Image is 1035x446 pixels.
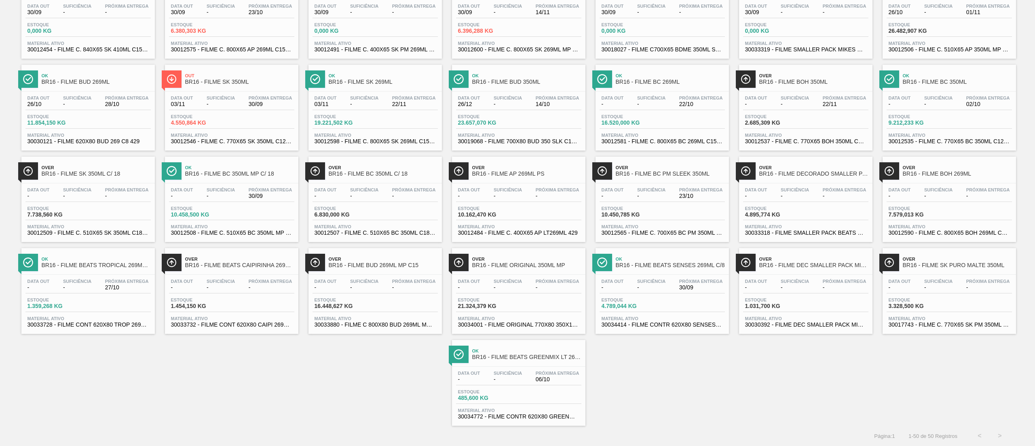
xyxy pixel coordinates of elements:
span: Data out [171,96,193,100]
span: - [781,101,809,107]
a: ÍconeOkBR16 - FILME BEATS SENSES 269ML C/8Data out-Suficiência-Próxima Entrega30/09Estoque4.789,0... [589,242,733,334]
span: - [536,193,579,199]
span: 0,000 KG [602,28,658,34]
span: Estoque [745,114,802,119]
span: - [823,9,866,15]
span: Material ativo [745,133,866,138]
span: BR16 - FILME DECORADO SMALLER PACK 269ML [759,171,868,177]
span: Suficiência [350,4,378,8]
span: BR16 - FILME BOH 269ML [903,171,1012,177]
span: Estoque [889,114,945,119]
span: - [924,193,953,199]
span: 23/10 [679,193,723,199]
span: BR16 - FILME AP 269ML PS [472,171,581,177]
span: 30/09 [27,9,50,15]
span: Suficiência [63,4,91,8]
span: - [105,193,149,199]
span: Próxima Entrega [966,187,1010,192]
span: Material ativo [602,133,723,138]
img: Ícone [167,74,177,84]
span: BR16 - FILME BEATS CAIPIRINHA 269ML C/8 [185,262,294,268]
span: Ok [185,165,294,170]
span: - [350,9,378,15]
span: 30012507 - FILME C. 510X65 BC 350ML C18 429 [315,230,436,236]
span: Material ativo [889,133,1010,138]
span: 22/10 [679,101,723,107]
span: Over [903,165,1012,170]
span: - [315,193,337,199]
span: 30012535 - FILME C. 770X65 BC 350ML C12 429 [889,138,1010,144]
span: Estoque [171,206,228,211]
span: - [458,193,480,199]
a: ÍconeOverBR16 - FILME BC PM SLEEK 350MLData out-Suficiência-Próxima Entrega23/10Estoque10.450,785... [589,151,733,242]
span: 30/09 [315,9,337,15]
a: ÍconeOverBR16 - FILME BOH 269MLData out-Suficiência-Próxima Entrega-Estoque7.579,013 KGMaterial a... [877,151,1020,242]
span: Suficiência [63,187,91,192]
span: BR16 - FILME ORIGINAL 350ML MP [472,262,581,268]
span: 26/10 [27,101,50,107]
img: Ícone [454,74,464,84]
span: BR16 - FILME BOH 350ML [759,79,868,85]
span: Data out [27,187,50,192]
span: 23.657,070 KG [458,120,515,126]
span: 03/11 [315,101,337,107]
span: Ok [42,257,151,261]
span: Estoque [602,22,658,27]
a: ÍconeOverBR16 - FILME SK 350ML C/ 18Data out-Suficiência-Próxima Entrega-Estoque7.738,560 KGMater... [15,151,159,242]
span: Próxima Entrega [536,187,579,192]
span: 30012590 - FILME C. 800X65 BOH 269ML C15 429 [889,230,1010,236]
span: 22/11 [823,101,866,107]
span: Material ativo [889,41,1010,46]
span: Próxima Entrega [392,187,436,192]
span: Data out [889,187,911,192]
span: Estoque [171,22,228,27]
span: 30012506 - FILME C. 510X65 AP 350ML MP C18 429 [889,47,1010,53]
img: Ícone [597,257,607,268]
span: Suficiência [494,187,522,192]
span: 30012454 - FILME C. 840X65 SK 410ML C15 MP 429 [27,47,149,53]
span: 28/10 [105,101,149,107]
span: - [392,9,436,15]
span: Material ativo [315,133,436,138]
span: Ok [616,73,725,78]
span: Data out [602,187,624,192]
span: 11.854,150 KG [27,120,84,126]
span: Suficiência [637,4,665,8]
a: ÍconeOkBR16 - FILME BC 350MLData out-Suficiência-Próxima Entrega02/10Estoque9.212,233 KGMaterial ... [877,59,1020,151]
img: Ícone [167,257,177,268]
span: - [207,193,235,199]
span: 0,000 KG [27,28,84,34]
span: BR16 - FILME BC 350ML MP C/ 18 [185,171,294,177]
a: ÍconeOverBR16 - FILME BEATS CAIPIRINHA 269ML C/8Data out-Suficiência-Próxima Entrega-Estoque1.454... [159,242,302,334]
span: Estoque [889,22,945,27]
span: Suficiência [350,187,378,192]
span: Data out [602,96,624,100]
span: 4.895,774 KG [745,212,802,218]
span: 6.830,000 KG [315,212,371,218]
span: - [745,101,767,107]
span: 30033318 - FILME SMALLER PACK BEATS X12 600X60MM PD [745,230,866,236]
span: Material ativo [171,224,292,229]
span: Suficiência [924,96,953,100]
img: Ícone [884,74,894,84]
img: Ícone [454,257,464,268]
span: Próxima Entrega [679,96,723,100]
span: 02/10 [966,101,1010,107]
span: - [207,101,235,107]
span: Over [472,165,581,170]
span: 30/09 [249,193,292,199]
span: Próxima Entrega [823,187,866,192]
span: Próxima Entrega [536,96,579,100]
span: Estoque [27,114,84,119]
span: Ok [329,73,438,78]
span: Estoque [602,206,658,211]
span: Over [759,257,868,261]
span: Over [185,257,294,261]
a: ÍconeOverBR16 - FILME AP 269ML PSData out-Suficiência-Próxima Entrega-Estoque10.162,470 KGMateria... [446,151,589,242]
img: Ícone [884,257,894,268]
a: ÍconeOkBR16 - FILME BUD 350MLData out26/12Suficiência-Próxima Entrega14/10Estoque23.657,070 KGMat... [446,59,589,151]
span: BR16 - FILME BC 350ML [903,79,1012,85]
span: Material ativo [458,41,579,46]
span: Data out [315,96,337,100]
span: 9.212,233 KG [889,120,945,126]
